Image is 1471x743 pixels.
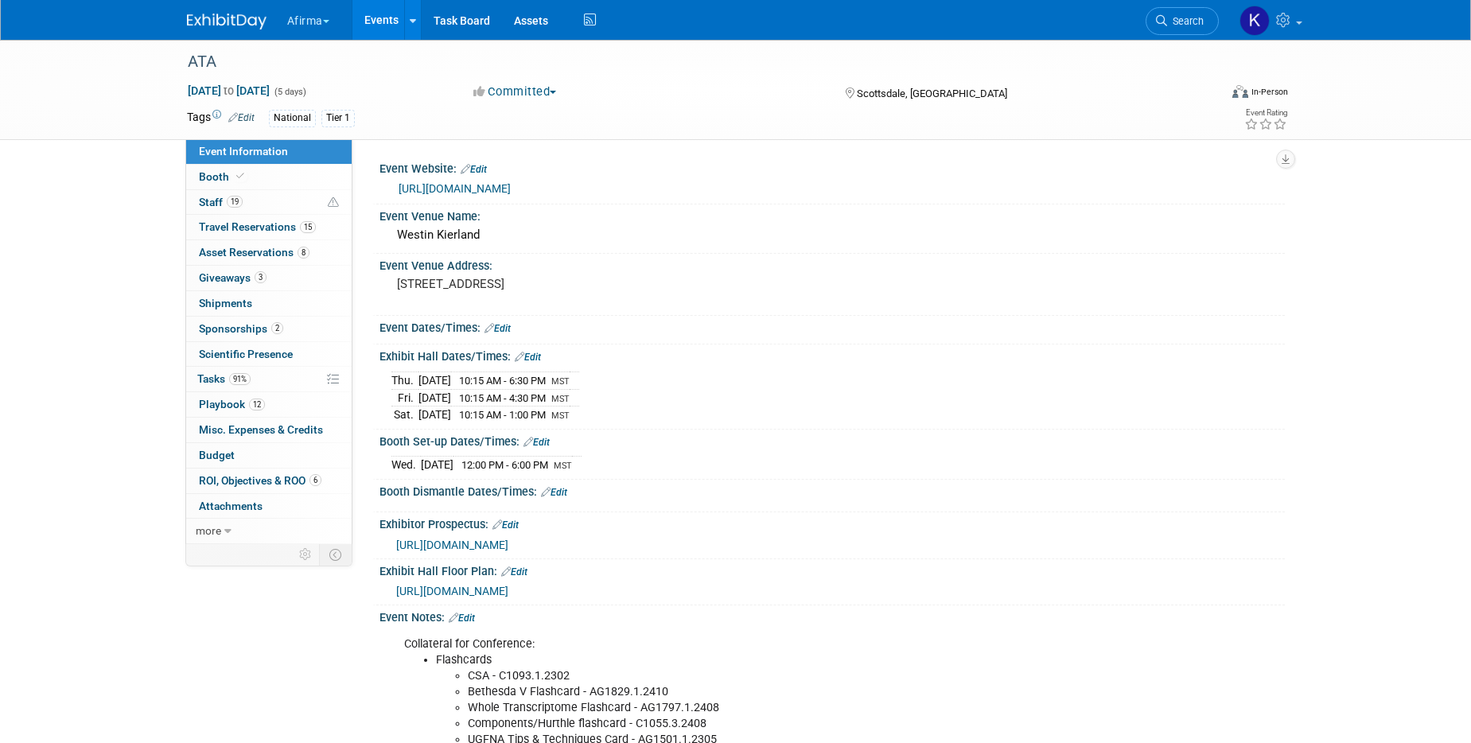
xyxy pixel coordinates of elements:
[273,87,306,97] span: (5 days)
[199,297,252,309] span: Shipments
[1125,83,1289,107] div: Event Format
[418,407,451,423] td: [DATE]
[397,277,739,291] pre: [STREET_ADDRESS]
[418,389,451,407] td: [DATE]
[221,84,236,97] span: to
[1232,85,1248,98] img: Format-Inperson.png
[300,221,316,233] span: 15
[396,539,508,551] a: [URL][DOMAIN_NAME]
[501,566,527,578] a: Edit
[379,605,1285,626] div: Event Notes:
[379,204,1285,224] div: Event Venue Name:
[379,316,1285,336] div: Event Dates/Times:
[186,519,352,543] a: more
[468,684,1100,700] li: Bethesda V Flashcard - AG1829.1.2410
[186,215,352,239] a: Travel Reservations15
[459,375,546,387] span: 10:15 AM - 6:30 PM
[554,461,572,471] span: MST
[399,182,511,195] a: [URL][DOMAIN_NAME]
[379,480,1285,500] div: Booth Dismantle Dates/Times:
[186,139,352,164] a: Event Information
[468,84,562,100] button: Committed
[551,394,570,404] span: MST
[379,512,1285,533] div: Exhibitor Prospectus:
[197,372,251,385] span: Tasks
[182,48,1195,76] div: ATA
[1244,109,1287,117] div: Event Rating
[461,164,487,175] a: Edit
[199,500,263,512] span: Attachments
[468,716,1100,732] li: Components/Hurthle flashcard - C1055.3.2408
[391,371,418,389] td: Thu.
[199,423,323,436] span: Misc. Expenses & Credits
[379,157,1285,177] div: Event Website:
[249,399,265,410] span: 12
[186,266,352,290] a: Giveaways3
[228,112,255,123] a: Edit
[186,469,352,493] a: ROI, Objectives & ROO6
[187,14,267,29] img: ExhibitDay
[459,392,546,404] span: 10:15 AM - 4:30 PM
[229,373,251,385] span: 91%
[379,430,1285,450] div: Booth Set-up Dates/Times:
[227,196,243,208] span: 19
[541,487,567,498] a: Edit
[186,165,352,189] a: Booth
[186,190,352,215] a: Staff19
[186,317,352,341] a: Sponsorships2
[551,410,570,421] span: MST
[391,389,418,407] td: Fri.
[1239,6,1270,36] img: Keirsten Davis
[199,246,309,259] span: Asset Reservations
[459,409,546,421] span: 10:15 AM - 1:00 PM
[186,494,352,519] a: Attachments
[186,418,352,442] a: Misc. Expenses & Credits
[199,348,293,360] span: Scientific Presence
[449,613,475,624] a: Edit
[523,437,550,448] a: Edit
[269,110,316,126] div: National
[391,223,1273,247] div: Westin Kierland
[236,172,244,181] i: Booth reservation complete
[199,398,265,410] span: Playbook
[187,84,270,98] span: [DATE] [DATE]
[199,145,288,158] span: Event Information
[1146,7,1219,35] a: Search
[492,519,519,531] a: Edit
[199,271,267,284] span: Giveaways
[196,524,221,537] span: more
[391,457,421,473] td: Wed.
[199,449,235,461] span: Budget
[321,110,355,126] div: Tier 1
[186,291,352,316] a: Shipments
[418,371,451,389] td: [DATE]
[551,376,570,387] span: MST
[396,585,508,597] a: [URL][DOMAIN_NAME]
[391,407,418,423] td: Sat.
[199,474,321,487] span: ROI, Objectives & ROO
[1251,86,1288,98] div: In-Person
[186,392,352,417] a: Playbook12
[186,443,352,468] a: Budget
[199,170,247,183] span: Booth
[1167,15,1204,27] span: Search
[199,322,283,335] span: Sponsorships
[186,240,352,265] a: Asset Reservations8
[199,220,316,233] span: Travel Reservations
[292,544,320,565] td: Personalize Event Tab Strip
[484,323,511,334] a: Edit
[421,457,453,473] td: [DATE]
[436,652,1100,668] li: Flashcards
[379,254,1285,274] div: Event Venue Address:
[309,474,321,486] span: 6
[199,196,243,208] span: Staff
[186,342,352,367] a: Scientific Presence
[379,344,1285,365] div: Exhibit Hall Dates/Times:
[379,559,1285,580] div: Exhibit Hall Floor Plan:
[255,271,267,283] span: 3
[298,247,309,259] span: 8
[461,459,548,471] span: 12:00 PM - 6:00 PM
[186,367,352,391] a: Tasks91%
